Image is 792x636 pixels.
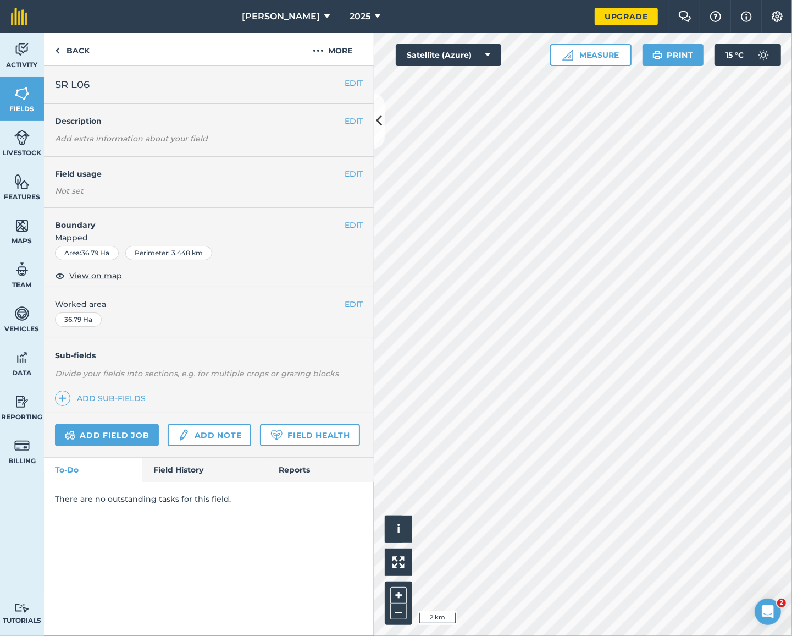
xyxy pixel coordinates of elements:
span: 2025 [350,10,370,23]
button: EDIT [345,298,363,310]
div: Not set [55,185,363,196]
a: Field Health [260,424,359,446]
button: i [385,516,412,543]
button: EDIT [345,168,363,180]
img: svg+xml;base64,PHN2ZyB4bWxucz0iaHR0cDovL3d3dy53My5vcmcvMjAwMC9zdmciIHdpZHRoPSIxNCIgaGVpZ2h0PSIyNC... [59,392,67,405]
span: [PERSON_NAME] [242,10,320,23]
img: svg+xml;base64,PD94bWwgdmVyc2lvbj0iMS4wIiBlbmNvZGluZz0idXRmLTgiPz4KPCEtLSBHZW5lcmF0b3I6IEFkb2JlIE... [178,429,190,442]
h4: Field usage [55,168,345,180]
img: svg+xml;base64,PD94bWwgdmVyc2lvbj0iMS4wIiBlbmNvZGluZz0idXRmLTgiPz4KPCEtLSBHZW5lcmF0b3I6IEFkb2JlIE... [14,393,30,410]
span: i [397,522,400,536]
img: svg+xml;base64,PD94bWwgdmVyc2lvbj0iMS4wIiBlbmNvZGluZz0idXRmLTgiPz4KPCEtLSBHZW5lcmF0b3I6IEFkb2JlIE... [14,437,30,454]
img: Two speech bubbles overlapping with the left bubble in the forefront [678,11,691,22]
button: EDIT [345,219,363,231]
img: Ruler icon [562,50,573,61]
button: More [291,33,374,65]
div: Perimeter : 3.448 km [125,246,212,260]
button: EDIT [345,77,363,89]
img: svg+xml;base64,PD94bWwgdmVyc2lvbj0iMS4wIiBlbmNvZGluZz0idXRmLTgiPz4KPCEtLSBHZW5lcmF0b3I6IEFkb2JlIE... [14,603,30,613]
button: Measure [550,44,632,66]
button: – [390,604,407,619]
span: View on map [69,270,122,282]
em: Divide your fields into sections, e.g. for multiple crops or grazing blocks [55,369,339,379]
button: Print [643,44,704,66]
button: EDIT [345,115,363,127]
span: SR L06 [55,77,90,92]
img: A cog icon [771,11,784,22]
img: svg+xml;base64,PHN2ZyB4bWxucz0iaHR0cDovL3d3dy53My5vcmcvMjAwMC9zdmciIHdpZHRoPSIxOSIgaGVpZ2h0PSIyNC... [652,48,663,62]
span: Worked area [55,298,363,310]
a: Back [44,33,101,65]
a: Field History [142,458,267,482]
button: + [390,587,407,604]
span: 2 [777,599,786,607]
img: svg+xml;base64,PHN2ZyB4bWxucz0iaHR0cDovL3d3dy53My5vcmcvMjAwMC9zdmciIHdpZHRoPSI1NiIgaGVpZ2h0PSI2MC... [14,173,30,190]
img: svg+xml;base64,PHN2ZyB4bWxucz0iaHR0cDovL3d3dy53My5vcmcvMjAwMC9zdmciIHdpZHRoPSI1NiIgaGVpZ2h0PSI2MC... [14,85,30,102]
a: Upgrade [595,8,658,25]
button: View on map [55,269,122,282]
img: svg+xml;base64,PD94bWwgdmVyc2lvbj0iMS4wIiBlbmNvZGluZz0idXRmLTgiPz4KPCEtLSBHZW5lcmF0b3I6IEFkb2JlIE... [752,44,774,66]
img: svg+xml;base64,PHN2ZyB4bWxucz0iaHR0cDovL3d3dy53My5vcmcvMjAwMC9zdmciIHdpZHRoPSIyMCIgaGVpZ2h0PSIyNC... [313,44,324,57]
iframe: Intercom live chat [755,599,781,625]
h4: Sub-fields [44,349,374,361]
div: Area : 36.79 Ha [55,246,119,260]
button: 15 °C [715,44,781,66]
h4: Boundary [44,208,345,231]
h4: Description [55,115,363,127]
a: Add note [168,424,251,446]
img: svg+xml;base64,PD94bWwgdmVyc2lvbj0iMS4wIiBlbmNvZGluZz0idXRmLTgiPz4KPCEtLSBHZW5lcmF0b3I6IEFkb2JlIE... [14,129,30,146]
em: Add extra information about your field [55,134,208,144]
p: There are no outstanding tasks for this field. [55,493,363,505]
a: Reports [268,458,374,482]
img: svg+xml;base64,PHN2ZyB4bWxucz0iaHR0cDovL3d3dy53My5vcmcvMjAwMC9zdmciIHdpZHRoPSI1NiIgaGVpZ2h0PSI2MC... [14,217,30,234]
img: A question mark icon [709,11,722,22]
img: svg+xml;base64,PD94bWwgdmVyc2lvbj0iMS4wIiBlbmNvZGluZz0idXRmLTgiPz4KPCEtLSBHZW5lcmF0b3I6IEFkb2JlIE... [65,429,75,442]
img: svg+xml;base64,PHN2ZyB4bWxucz0iaHR0cDovL3d3dy53My5vcmcvMjAwMC9zdmciIHdpZHRoPSIxOCIgaGVpZ2h0PSIyNC... [55,269,65,282]
img: svg+xml;base64,PHN2ZyB4bWxucz0iaHR0cDovL3d3dy53My5vcmcvMjAwMC9zdmciIHdpZHRoPSIxNyIgaGVpZ2h0PSIxNy... [741,10,752,23]
a: Add sub-fields [55,391,150,406]
span: 15 ° C [725,44,744,66]
span: Mapped [44,232,374,244]
img: Four arrows, one pointing top left, one top right, one bottom right and the last bottom left [392,556,405,568]
img: fieldmargin Logo [11,8,27,25]
button: Satellite (Azure) [396,44,501,66]
a: To-Do [44,458,142,482]
img: svg+xml;base64,PD94bWwgdmVyc2lvbj0iMS4wIiBlbmNvZGluZz0idXRmLTgiPz4KPCEtLSBHZW5lcmF0b3I6IEFkb2JlIE... [14,349,30,366]
img: svg+xml;base64,PHN2ZyB4bWxucz0iaHR0cDovL3d3dy53My5vcmcvMjAwMC9zdmciIHdpZHRoPSI5IiBoZWlnaHQ9IjI0Ii... [55,44,60,57]
img: svg+xml;base64,PD94bWwgdmVyc2lvbj0iMS4wIiBlbmNvZGluZz0idXRmLTgiPz4KPCEtLSBHZW5lcmF0b3I6IEFkb2JlIE... [14,261,30,278]
img: svg+xml;base64,PD94bWwgdmVyc2lvbj0iMS4wIiBlbmNvZGluZz0idXRmLTgiPz4KPCEtLSBHZW5lcmF0b3I6IEFkb2JlIE... [14,305,30,322]
div: 36.79 Ha [55,312,102,327]
a: Add field job [55,424,159,446]
img: svg+xml;base64,PD94bWwgdmVyc2lvbj0iMS4wIiBlbmNvZGluZz0idXRmLTgiPz4KPCEtLSBHZW5lcmF0b3I6IEFkb2JlIE... [14,41,30,58]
